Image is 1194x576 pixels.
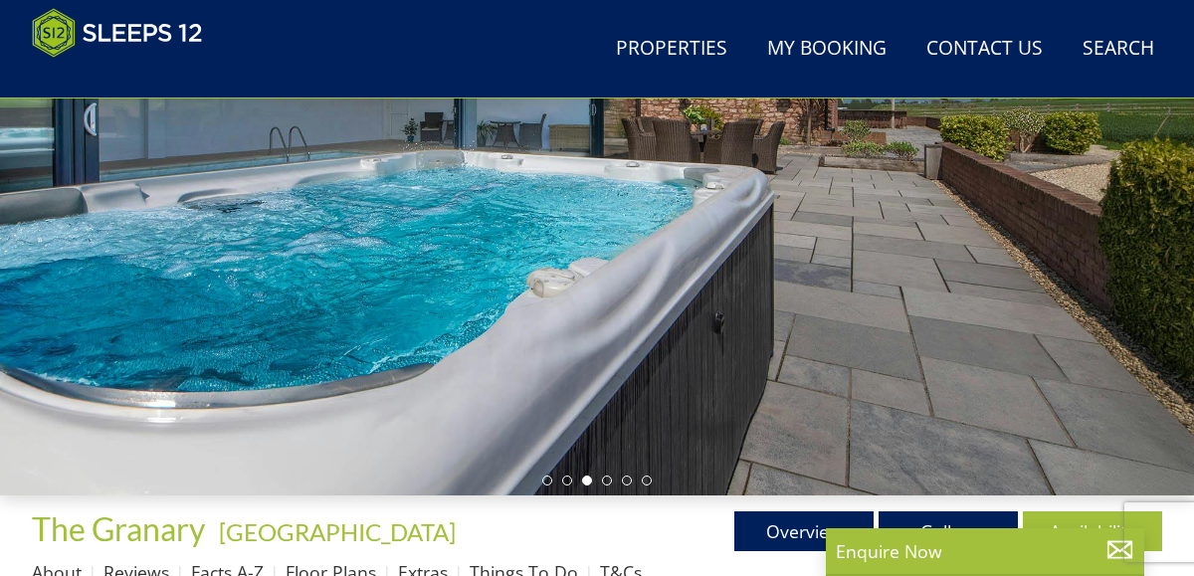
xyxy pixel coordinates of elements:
a: The Granary [32,509,211,548]
a: Availability [1023,511,1162,551]
p: Enquire Now [836,538,1134,564]
a: Properties [608,27,735,72]
span: The Granary [32,509,205,548]
iframe: Customer reviews powered by Trustpilot [22,70,231,87]
a: Gallery [879,511,1018,551]
a: Overview [734,511,874,551]
a: [GEOGRAPHIC_DATA] [219,517,456,546]
a: My Booking [759,27,895,72]
a: Contact Us [918,27,1051,72]
img: Sleeps 12 [32,8,203,58]
span: - [211,517,456,546]
a: Search [1075,27,1162,72]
